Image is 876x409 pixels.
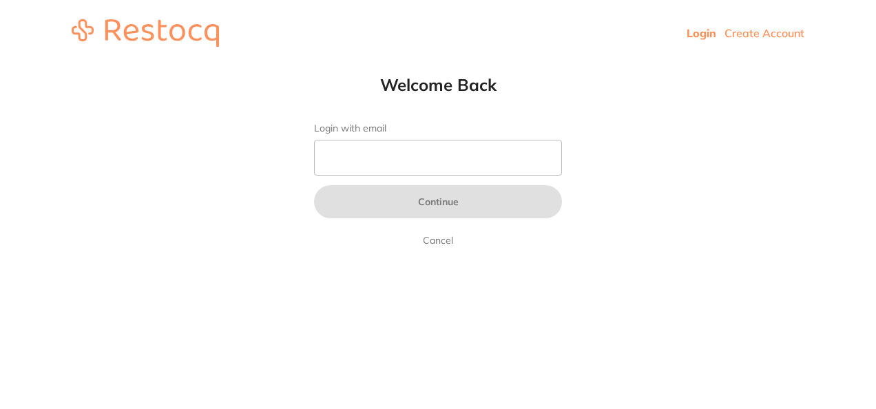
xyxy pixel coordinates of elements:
img: restocq_logo.svg [72,19,219,47]
label: Login with email [314,123,562,134]
a: Create Account [724,26,804,40]
a: Cancel [420,232,456,249]
button: Continue [314,185,562,218]
h1: Welcome Back [286,74,590,95]
a: Login [687,26,716,40]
